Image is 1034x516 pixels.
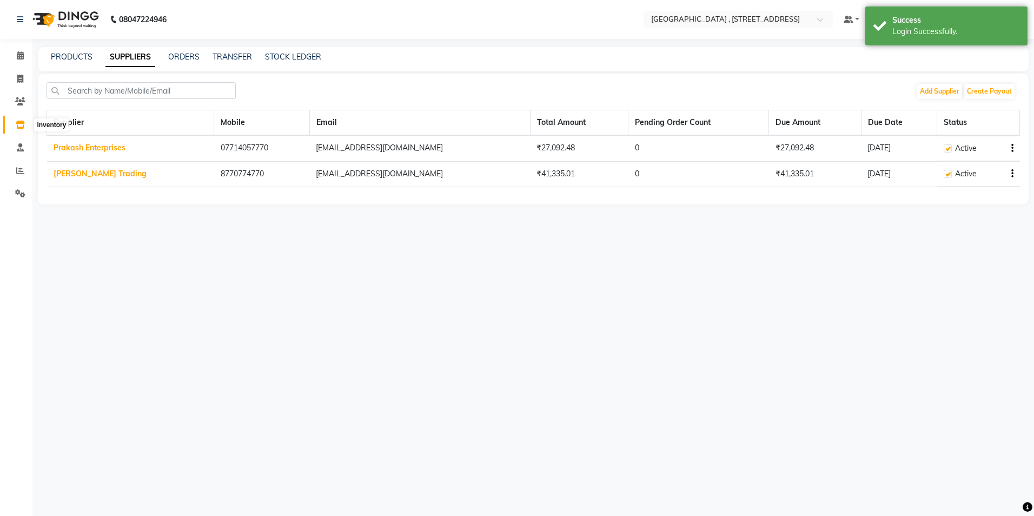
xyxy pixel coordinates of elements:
[47,82,236,99] input: Search by Name/Mobile/Email
[213,52,252,62] a: TRANSFER
[54,169,147,178] a: [PERSON_NAME] Trading
[937,110,1020,136] th: Status
[51,52,92,62] a: PRODUCTS
[955,143,977,154] span: Active
[54,143,125,153] a: Prakash Enterprises
[964,84,1015,99] button: Create Payout
[214,110,310,136] th: Mobile
[530,161,628,187] td: ₹41,335.01
[530,110,628,136] th: Total Amount
[955,168,977,180] span: Active
[309,110,530,136] th: Email
[892,15,1019,26] div: Success
[861,135,937,161] td: [DATE]
[769,110,861,136] th: Due Amount
[265,52,321,62] a: STOCK LEDGER
[917,84,962,99] button: Add Supplier
[105,48,155,67] a: SUPPLIERS
[861,110,937,136] th: Due Date
[628,161,769,187] td: 0
[628,110,769,136] th: Pending Order Count
[34,118,69,131] div: Inventory
[861,161,937,187] td: [DATE]
[628,135,769,161] td: 0
[47,110,214,136] th: Supplier
[892,26,1019,37] div: Login Successfully.
[119,4,167,35] b: 08047224946
[309,161,530,187] td: [EMAIL_ADDRESS][DOMAIN_NAME]
[769,135,861,161] td: ₹27,092.48
[168,52,200,62] a: ORDERS
[214,161,310,187] td: 8770774770
[769,161,861,187] td: ₹41,335.01
[28,4,102,35] img: logo
[530,135,628,161] td: ₹27,092.48
[214,135,310,161] td: 07714057770
[309,135,530,161] td: [EMAIL_ADDRESS][DOMAIN_NAME]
